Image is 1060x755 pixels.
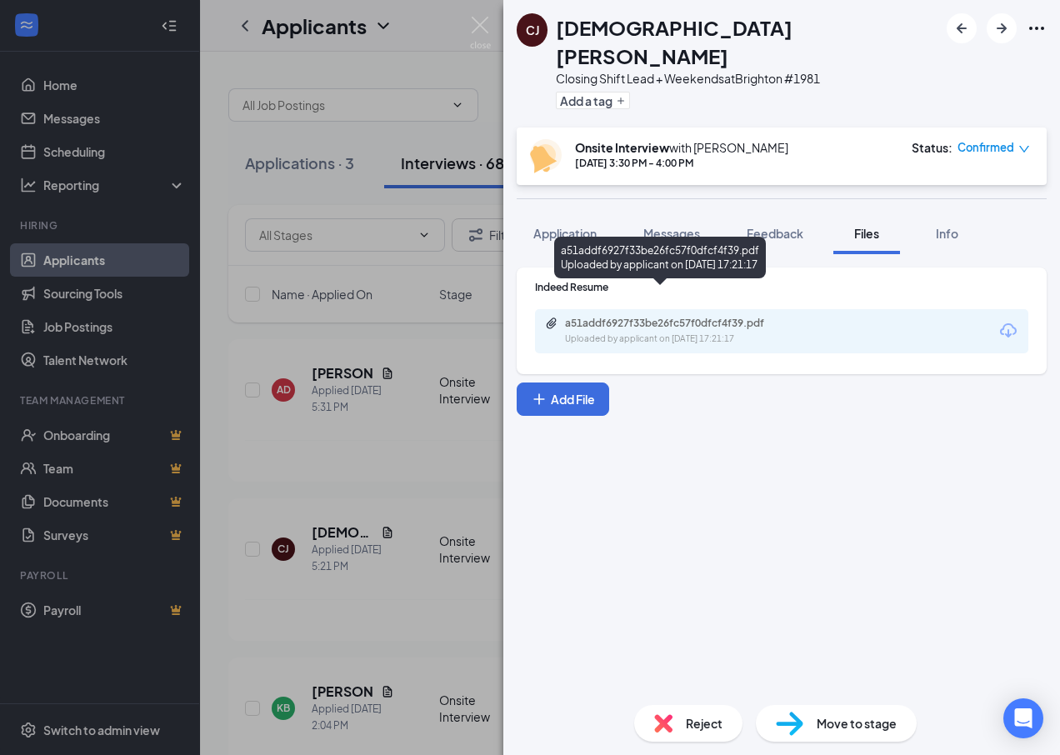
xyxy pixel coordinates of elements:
svg: ArrowRight [992,18,1012,38]
a: Paperclipa51addf6927f33be26fc57f0dfcf4f39.pdfUploaded by applicant on [DATE] 17:21:17 [545,317,815,346]
span: Application [533,226,597,241]
div: [DATE] 3:30 PM - 4:00 PM [575,156,788,170]
button: PlusAdd a tag [556,92,630,109]
div: Closing Shift Lead + Weekends at Brighton #1981 [556,70,938,87]
span: Files [854,226,879,241]
svg: Plus [616,96,626,106]
button: ArrowRight [987,13,1017,43]
button: Add FilePlus [517,382,609,416]
div: CJ [526,22,539,38]
div: Indeed Resume [535,280,1028,294]
svg: Paperclip [545,317,558,330]
svg: Plus [531,391,547,407]
div: Status : [912,139,952,156]
svg: Download [998,321,1018,341]
span: Confirmed [957,139,1014,156]
span: Reject [686,714,722,732]
span: Info [936,226,958,241]
svg: ArrowLeftNew [952,18,972,38]
div: Uploaded by applicant on [DATE] 17:21:17 [565,332,815,346]
span: down [1018,143,1030,155]
div: Open Intercom Messenger [1003,698,1043,738]
h1: [DEMOGRAPHIC_DATA][PERSON_NAME] [556,13,938,70]
span: Feedback [747,226,803,241]
div: a51addf6927f33be26fc57f0dfcf4f39.pdf Uploaded by applicant on [DATE] 17:21:17 [554,237,766,278]
div: with [PERSON_NAME] [575,139,788,156]
span: Move to stage [817,714,897,732]
div: a51addf6927f33be26fc57f0dfcf4f39.pdf [565,317,798,330]
svg: Ellipses [1027,18,1047,38]
b: Onsite Interview [575,140,669,155]
span: Messages [643,226,700,241]
button: ArrowLeftNew [947,13,977,43]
